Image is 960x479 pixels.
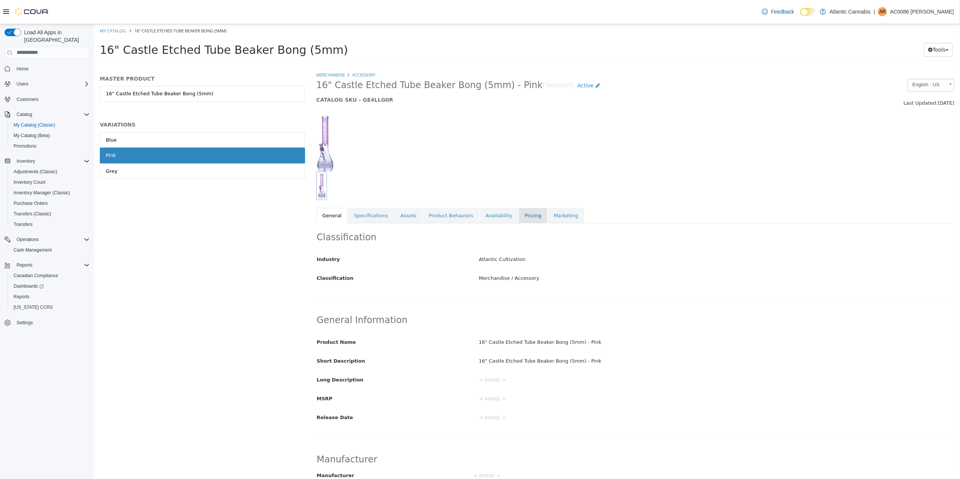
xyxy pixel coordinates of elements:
[12,112,23,120] div: Blue
[14,304,53,310] span: [US_STATE] CCRS
[11,131,90,140] span: My Catalog (Beta)
[771,8,794,15] span: Feedback
[8,291,93,302] button: Reports
[14,95,41,104] a: Customers
[17,66,29,72] span: Home
[14,157,38,166] button: Inventory
[11,142,40,151] a: Promotions
[222,55,449,67] span: 16" Castle Etched Tube Beaker Bong (5mm) - Pink
[14,283,44,289] span: Dashboards
[17,111,32,117] span: Catalog
[6,62,211,78] a: 16" Castle Etched Tube Beaker Bong (5mm)
[14,110,90,119] span: Catalog
[844,76,860,82] span: [DATE]
[223,353,269,358] span: Long Description
[11,167,60,176] a: Adjustments (Classic)
[11,303,56,312] a: [US_STATE] CCRS
[11,246,55,255] a: Cash Management
[14,318,36,327] a: Settings
[40,4,132,9] span: 16" Castle Etched Tube Beaker Bong (5mm)
[379,387,865,400] div: < empty >
[329,184,385,200] a: Product Behaviors
[6,4,32,9] a: My Catalog
[11,121,90,130] span: My Catalog (Classic)
[8,188,93,198] button: Inventory Manager (Classic)
[14,169,57,175] span: Adjustments (Classic)
[223,372,238,377] span: MSRP
[11,282,47,291] a: Dashboards
[8,219,93,230] button: Transfers
[759,4,797,19] a: Feedback
[483,58,499,64] span: Active
[379,445,811,458] div: < empty >
[11,271,90,280] span: Canadian Compliance
[11,142,90,151] span: Promotions
[2,79,93,89] button: Users
[223,448,260,454] span: Manufacturer
[11,209,90,218] span: Transfers (Classic)
[8,130,93,141] button: My Catalog (Beta)
[8,270,93,281] button: Canadian Compliance
[258,48,281,53] a: Accessory
[874,7,875,16] p: |
[12,143,23,151] div: Grey
[300,184,328,200] a: Assets
[11,121,58,130] a: My Catalog (Classic)
[878,7,887,16] div: AC0086 Ryan Katie
[11,178,90,187] span: Inventory Count
[830,7,871,16] p: Atlantic Cannabis
[6,19,254,32] span: 16" Castle Etched Tube Beaker Bong (5mm)
[11,282,90,291] span: Dashboards
[5,60,90,348] nav: Complex example
[14,211,51,217] span: Transfers (Classic)
[223,251,259,257] span: Classification
[11,271,61,280] a: Canadian Compliance
[14,235,90,244] span: Operations
[11,188,90,197] span: Inventory Manager (Classic)
[14,95,90,104] span: Customers
[223,334,271,340] span: Short Description
[890,7,954,16] p: AC0086 [PERSON_NAME]
[223,207,860,219] h2: Classification
[21,29,90,44] span: Load All Apps in [GEOGRAPHIC_DATA]
[14,273,58,279] span: Canadian Compliance
[14,235,42,244] button: Operations
[8,198,93,209] button: Purchase Orders
[2,94,93,105] button: Customers
[8,177,93,188] button: Inventory Count
[11,303,90,312] span: Washington CCRS
[6,51,211,58] h5: MASTER PRODUCT
[8,281,93,291] a: Dashboards
[14,247,52,253] span: Cash Management
[800,8,816,16] input: Dark Mode
[11,167,90,176] span: Adjustments (Classic)
[14,261,35,270] button: Reports
[11,220,35,229] a: Transfers
[379,331,865,344] div: 16" Castle Etched Tube Beaker Bong (5mm) - Pink
[2,63,93,74] button: Home
[2,260,93,270] button: Reports
[14,221,32,227] span: Transfers
[223,290,860,302] h2: General Information
[14,261,90,270] span: Reports
[222,48,251,53] a: Merchandise
[14,200,48,206] span: Purchase Orders
[2,156,93,166] button: Inventory
[879,7,886,16] span: AR
[223,315,262,321] span: Product Name
[223,430,860,441] h2: Manufacturer
[814,55,850,67] span: English - US
[11,220,90,229] span: Transfers
[8,302,93,313] button: [US_STATE] CCRS
[14,318,90,327] span: Settings
[379,229,865,242] div: Atlantic Cultivation
[14,64,32,73] a: Home
[14,179,46,185] span: Inventory Count
[14,190,70,196] span: Inventory Manager (Classic)
[17,262,32,268] span: Reports
[17,96,38,102] span: Customers
[222,72,698,79] h5: CATALOG SKU - GE4LLG0R
[17,158,35,164] span: Inventory
[813,55,860,67] a: English - US
[809,76,844,82] span: Last Updated:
